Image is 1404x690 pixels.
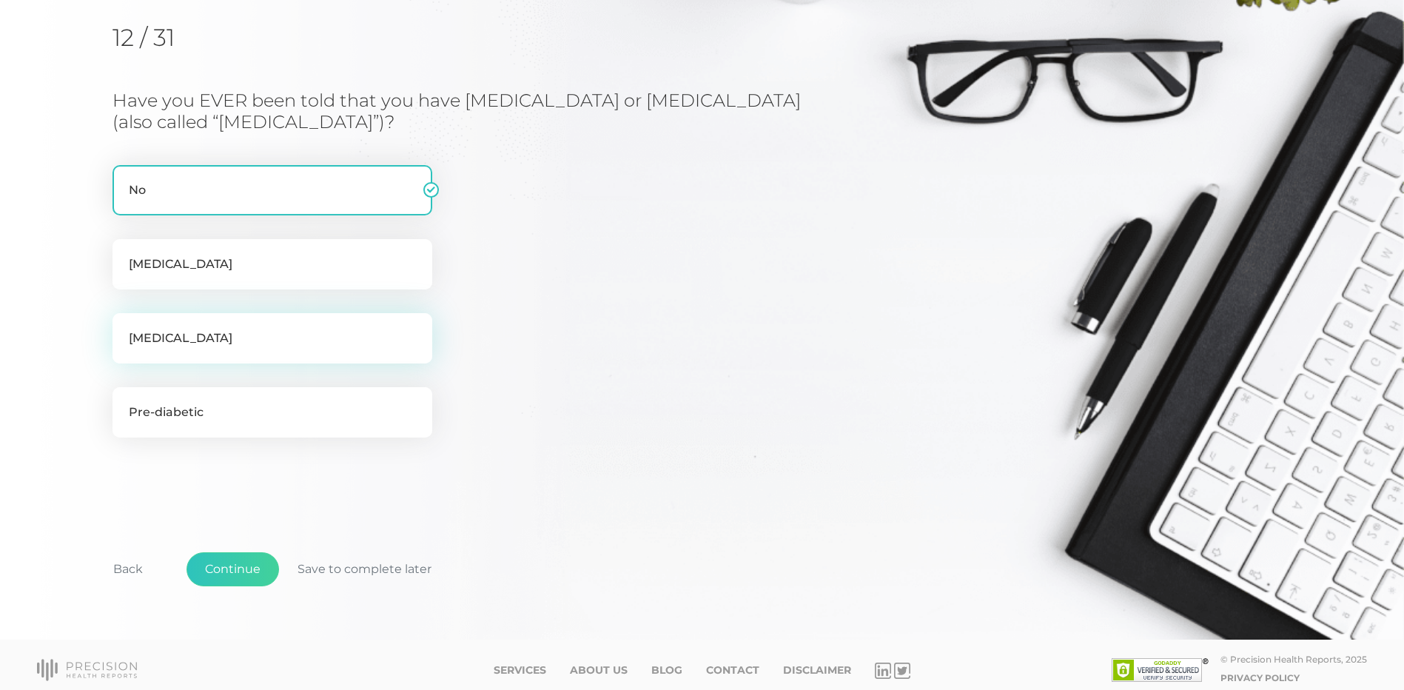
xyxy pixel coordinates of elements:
label: [MEDICAL_DATA] [112,239,432,289]
label: [MEDICAL_DATA] [112,313,432,364]
a: Services [494,664,546,677]
button: Back [95,552,161,586]
a: Privacy Policy [1220,672,1300,683]
label: Pre-diabetic [112,387,432,438]
img: SSL site seal - click to verify [1112,658,1209,682]
label: No [112,165,432,215]
button: Continue [187,552,279,586]
h2: 12 / 31 [112,24,264,52]
a: Disclaimer [783,664,851,677]
button: Save to complete later [279,552,450,586]
a: Contact [706,664,759,677]
a: Blog [651,664,682,677]
h3: Have you EVER been told that you have [MEDICAL_DATA] or [MEDICAL_DATA] (also called “[MEDICAL_DAT... [112,90,820,133]
a: About Us [570,664,628,677]
div: © Precision Health Reports, 2025 [1220,654,1367,665]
